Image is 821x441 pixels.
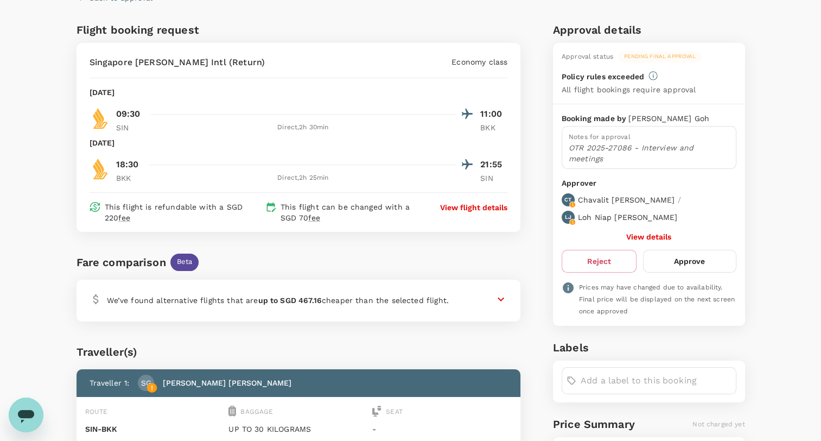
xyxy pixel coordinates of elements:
[565,213,571,221] p: LJ
[562,52,613,62] div: Approval status
[116,158,139,171] p: 18:30
[578,212,677,223] p: Loh Niap [PERSON_NAME]
[90,158,111,180] img: SQ
[562,84,696,95] p: All flight bookings require approval
[643,250,736,273] button: Approve
[228,424,368,434] p: UP TO 30 KILOGRAMS
[562,113,628,124] p: Booking made by
[116,122,143,133] p: SIN
[105,201,261,223] p: This flight is refundable with a SGD 220
[480,122,507,133] p: BKK
[480,158,507,171] p: 21:55
[150,122,457,133] div: Direct , 2h 30min
[562,71,644,82] p: Policy rules exceeded
[90,137,115,148] p: [DATE]
[440,202,507,213] button: View flight details
[77,254,166,271] div: Fare comparison
[372,424,512,434] p: -
[626,232,671,241] button: View details
[628,113,709,124] p: [PERSON_NAME] Goh
[579,283,735,315] span: Prices may have changed due to availability. Final price will be displayed on the next screen onc...
[451,56,507,67] p: Economy class
[90,87,115,98] p: [DATE]
[90,108,111,129] img: SQ
[553,21,745,39] h6: Approval details
[308,213,320,222] span: fee
[562,250,637,273] button: Reject
[77,343,521,361] div: Traveller(s)
[116,173,143,184] p: BKK
[564,196,571,204] p: CT
[85,424,225,434] p: SIN - BKK
[85,408,108,415] span: Route
[9,398,43,432] iframe: Button to launch messaging window
[578,194,674,205] p: Chavalit [PERSON_NAME]
[386,408,403,415] span: Seat
[562,178,736,189] p: Approver
[480,173,507,184] p: SIN
[618,53,702,60] span: Pending final approval
[116,108,141,121] p: 09:30
[228,406,236,417] img: baggage-icon
[553,415,635,433] h6: Price Summary
[692,420,744,428] span: Not charged yet
[240,408,273,415] span: Baggage
[118,213,130,222] span: fee
[77,21,296,39] h6: Flight booking request
[569,142,729,164] p: OTR 2025-27086 - Interview and meetings
[170,257,199,267] span: Beta
[281,201,419,223] p: This flight can be changed with a SGD 70
[141,377,151,388] p: SG
[107,295,449,306] p: We’ve found alternative flights that are cheaper than the selected flight.
[163,377,291,388] p: [PERSON_NAME] [PERSON_NAME]
[569,133,631,141] span: Notes for approval
[581,372,731,389] input: Add a label to this booking
[90,56,265,69] p: Singapore [PERSON_NAME] Intl (Return)
[258,296,322,305] b: up to SGD 467.16
[678,194,681,205] p: /
[90,377,130,388] p: Traveller 1 :
[553,339,745,356] h6: Labels
[372,406,381,417] img: seat-icon
[150,173,457,184] div: Direct , 2h 25min
[480,108,507,121] p: 11:00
